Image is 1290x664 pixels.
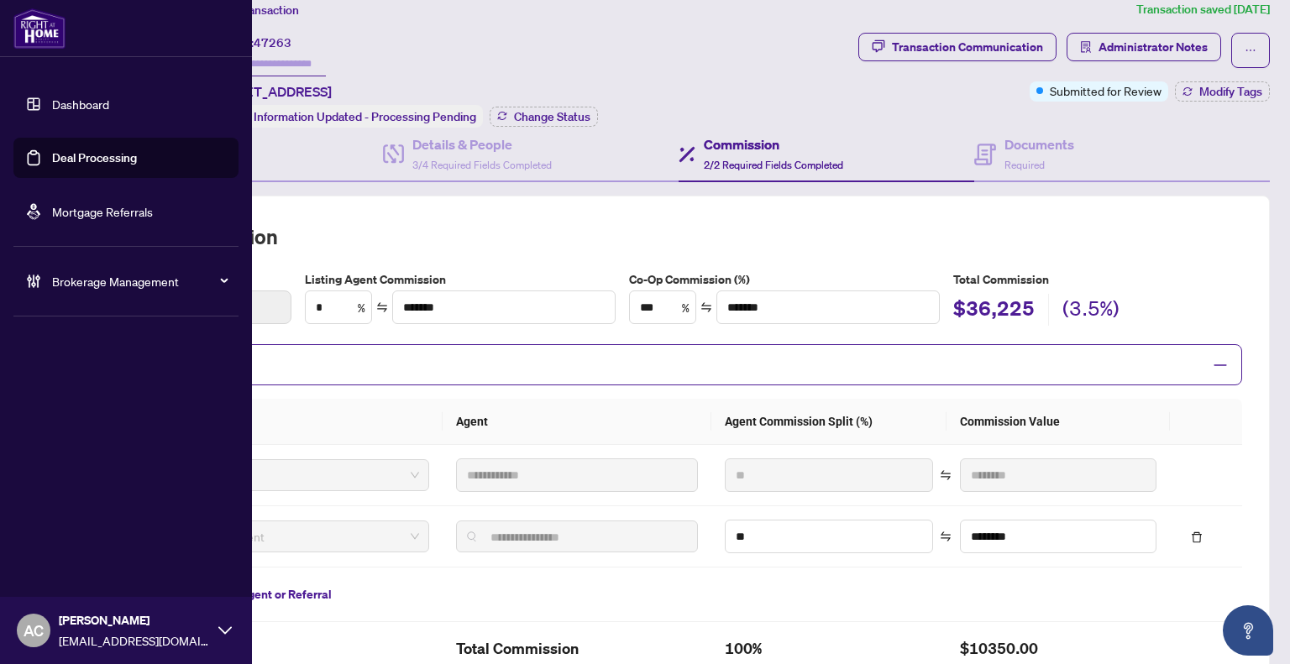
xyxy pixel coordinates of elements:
[1067,33,1221,61] button: Administrator Notes
[960,635,1156,662] h2: $10350.00
[443,399,711,445] th: Agent
[52,97,109,112] a: Dashboard
[892,34,1043,60] div: Transaction Communication
[59,631,210,650] span: [EMAIL_ADDRESS][DOMAIN_NAME]
[412,159,552,171] span: 3/4 Required Fields Completed
[115,223,1242,250] h2: Total Commission
[52,150,137,165] a: Deal Processing
[208,81,332,102] span: [STREET_ADDRESS]
[13,8,66,49] img: logo
[704,134,843,154] h4: Commission
[953,270,1242,289] h5: Total Commission
[305,270,616,289] label: Listing Agent Commission
[1080,41,1092,53] span: solution
[514,111,590,123] span: Change Status
[711,399,947,445] th: Agent Commission Split (%)
[467,531,477,541] img: search_icon
[52,272,227,290] span: Brokerage Management
[254,109,476,124] span: Information Updated - Processing Pending
[209,3,299,18] span: View Transaction
[1245,44,1256,56] span: ellipsis
[629,270,940,289] label: Co-Op Commission (%)
[139,463,419,488] span: Primary
[115,344,1242,385] div: Split Commission
[139,524,419,549] span: RAHR Agent
[725,635,933,662] h2: 100%
[953,295,1035,327] h2: $36,225
[1213,358,1228,373] span: minus
[456,635,698,662] h2: Total Commission
[376,301,388,313] span: swap
[858,33,1057,61] button: Transaction Communication
[940,531,952,542] span: swap
[700,301,712,313] span: swap
[1004,134,1074,154] h4: Documents
[412,134,552,154] h4: Details & People
[947,399,1170,445] th: Commission Value
[1223,605,1273,656] button: Open asap
[24,619,44,642] span: AC
[59,611,210,630] span: [PERSON_NAME]
[940,469,952,481] span: swap
[208,105,483,128] div: Status:
[1199,86,1262,97] span: Modify Tags
[115,399,443,445] th: Type
[1062,295,1120,327] h2: (3.5%)
[1175,81,1270,102] button: Modify Tags
[1099,34,1208,60] span: Administrator Notes
[52,204,153,219] a: Mortgage Referrals
[490,107,598,127] button: Change Status
[704,159,843,171] span: 2/2 Required Fields Completed
[1050,81,1162,100] span: Submitted for Review
[1191,531,1203,543] span: delete
[1004,159,1045,171] span: Required
[254,35,291,50] span: 47263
